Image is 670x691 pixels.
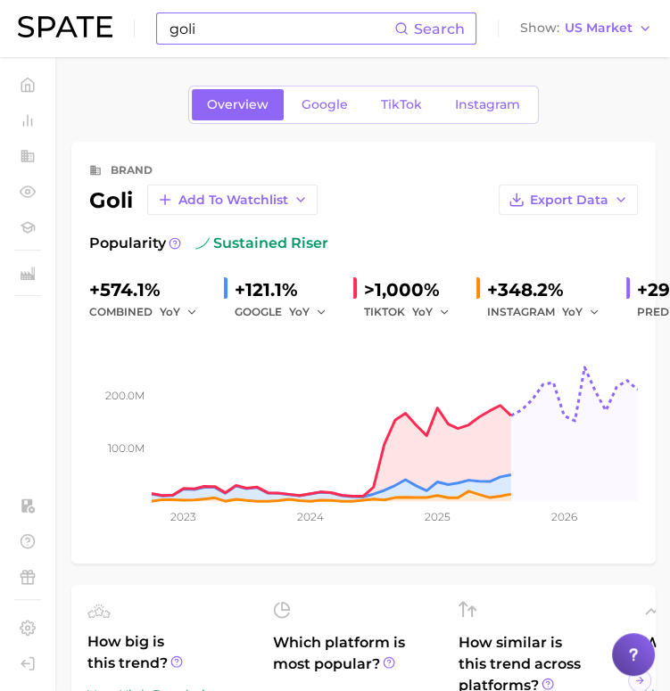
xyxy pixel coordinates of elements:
[235,276,339,304] div: +121.1%
[530,193,608,208] span: Export Data
[178,193,288,208] span: Add to Watchlist
[87,631,252,675] span: How big is this trend?
[235,301,339,323] div: GOOGLE
[520,23,559,33] span: Show
[195,233,328,254] span: sustained riser
[160,301,198,323] button: YoY
[487,301,612,323] div: INSTAGRAM
[516,17,657,40] button: ShowUS Market
[160,304,180,319] span: YoY
[414,21,465,37] span: Search
[289,304,310,319] span: YoY
[412,301,451,323] button: YoY
[289,301,327,323] button: YoY
[364,279,440,300] span: >1,000%
[111,160,153,181] div: brand
[364,301,462,323] div: TIKTOK
[297,510,324,523] tspan: 2024
[286,89,363,120] a: Google
[562,301,600,323] button: YoY
[170,510,196,523] tspan: 2023
[487,276,612,304] div: +348.2%
[302,97,348,112] span: Google
[499,185,638,215] button: Export Data
[147,185,318,215] button: Add to Watchlist
[412,304,433,319] span: YoY
[562,304,583,319] span: YoY
[89,233,166,254] span: Popularity
[14,650,41,677] a: Log out. Currently logged in with e-mail pquiroz@maryruths.com.
[89,301,210,323] div: combined
[455,97,520,112] span: Instagram
[381,97,422,112] span: TikTok
[195,236,210,251] img: sustained riser
[89,185,318,215] div: goli
[207,97,269,112] span: Overview
[551,510,577,523] tspan: 2026
[18,16,112,37] img: SPATE
[192,89,284,120] a: Overview
[440,89,535,120] a: Instagram
[89,276,210,304] div: +574.1%
[168,13,394,44] input: Search here for a brand, industry, or ingredient
[366,89,437,120] a: TikTok
[425,510,451,523] tspan: 2025
[565,23,633,33] span: US Market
